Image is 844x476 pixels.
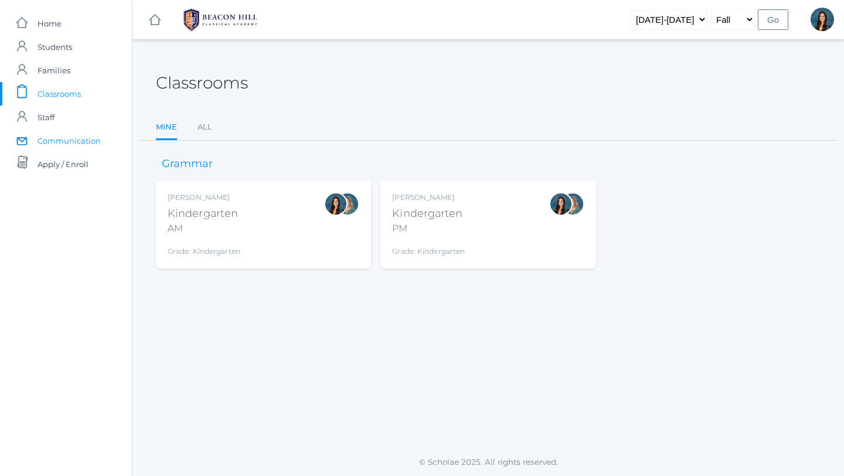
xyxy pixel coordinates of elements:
[811,8,834,31] div: Jordyn Dewey
[168,222,240,236] div: AM
[132,456,844,468] p: © Scholae 2025. All rights reserved.
[758,9,788,30] input: Go
[392,206,465,222] div: Kindergarten
[168,206,240,222] div: Kindergarten
[156,158,219,170] h3: Grammar
[324,192,348,216] div: Jordyn Dewey
[198,115,212,139] a: All
[38,82,81,106] span: Classrooms
[168,192,240,203] div: [PERSON_NAME]
[156,115,177,141] a: Mine
[336,192,359,216] div: Maureen Doyle
[156,74,248,92] h2: Classrooms
[168,240,240,257] div: Grade: Kindergarten
[392,240,465,257] div: Grade: Kindergarten
[38,106,55,129] span: Staff
[38,12,62,35] span: Home
[392,222,465,236] div: PM
[38,152,89,176] span: Apply / Enroll
[38,59,70,82] span: Families
[392,192,465,203] div: [PERSON_NAME]
[38,35,72,59] span: Students
[561,192,584,216] div: Maureen Doyle
[549,192,573,216] div: Jordyn Dewey
[176,5,264,35] img: 1_BHCALogos-05.png
[38,129,101,152] span: Communication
